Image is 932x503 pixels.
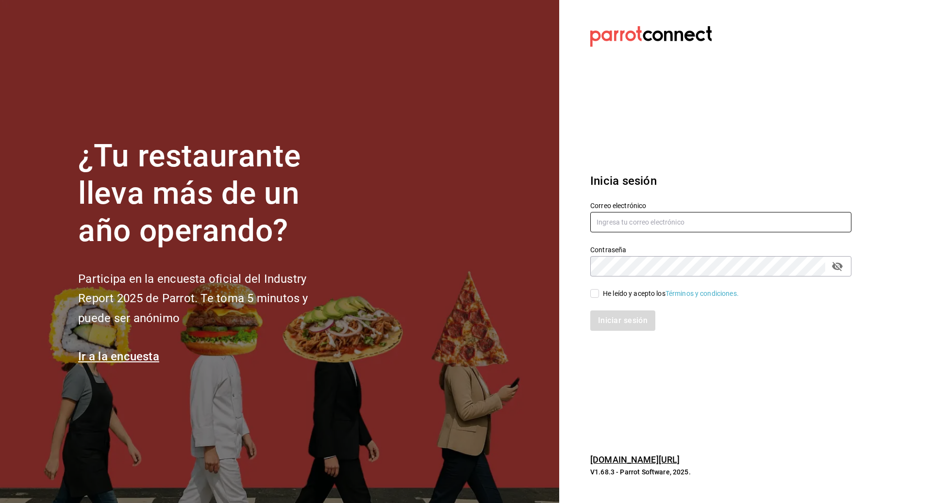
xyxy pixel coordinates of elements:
[666,290,739,297] a: Términos y condiciones.
[829,258,846,275] button: passwordField
[603,289,739,299] div: He leído y acepto los
[590,202,851,209] label: Correo electrónico
[78,269,340,328] h2: Participa en la encuesta oficial del Industry Report 2025 de Parrot. Te toma 5 minutos y puede se...
[590,172,851,190] h3: Inicia sesión
[78,350,159,363] a: Ir a la encuesta
[78,138,340,249] h1: ¿Tu restaurante lleva más de un año operando?
[590,246,851,253] label: Contraseña
[590,212,851,232] input: Ingresa tu correo electrónico
[590,454,680,465] a: [DOMAIN_NAME][URL]
[590,467,851,477] p: V1.68.3 - Parrot Software, 2025.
